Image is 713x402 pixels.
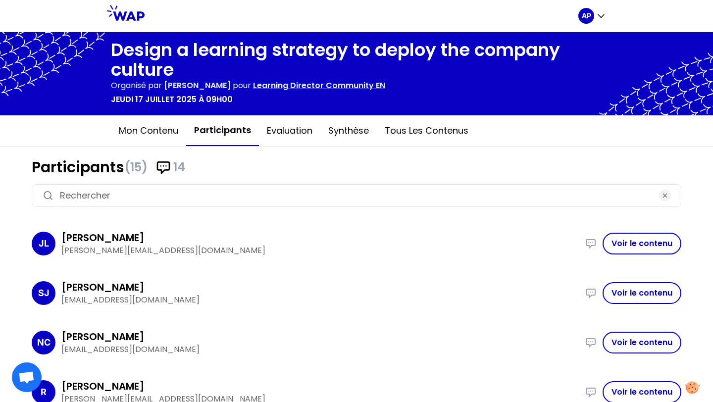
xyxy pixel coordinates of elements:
[173,159,185,175] span: 14
[253,80,385,92] p: Learning Director Community EN
[61,330,145,344] h3: [PERSON_NAME]
[61,379,145,393] h3: [PERSON_NAME]
[377,116,476,146] button: Tous les contenus
[61,231,145,245] h3: [PERSON_NAME]
[582,11,591,21] p: AP
[578,8,606,24] button: AP
[41,385,47,399] p: R
[111,80,162,92] p: Organisé par
[61,294,579,306] p: [EMAIL_ADDRESS][DOMAIN_NAME]
[32,158,681,176] h1: Participants
[38,286,50,300] p: SJ
[124,159,148,175] span: (15)
[603,332,681,353] button: Voir le contenu
[37,336,51,350] p: NC
[259,116,320,146] button: Evaluation
[111,94,233,105] p: jeudi 17 juillet 2025 à 09h00
[61,344,579,355] p: [EMAIL_ADDRESS][DOMAIN_NAME]
[164,80,231,91] span: [PERSON_NAME]
[39,237,49,251] p: JL
[61,245,579,256] p: [PERSON_NAME][EMAIL_ADDRESS][DOMAIN_NAME]
[233,80,251,92] p: pour
[12,362,42,392] a: Ouvrir le chat
[679,375,706,400] button: Manage your preferences about cookies
[603,233,681,254] button: Voir le contenu
[603,282,681,304] button: Voir le contenu
[111,116,186,146] button: Mon contenu
[111,40,602,80] h1: Design a learning strategy to deploy the company culture
[60,189,653,202] input: Rechercher
[186,115,259,146] button: Participants
[320,116,377,146] button: Synthèse
[61,280,145,294] h3: [PERSON_NAME]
